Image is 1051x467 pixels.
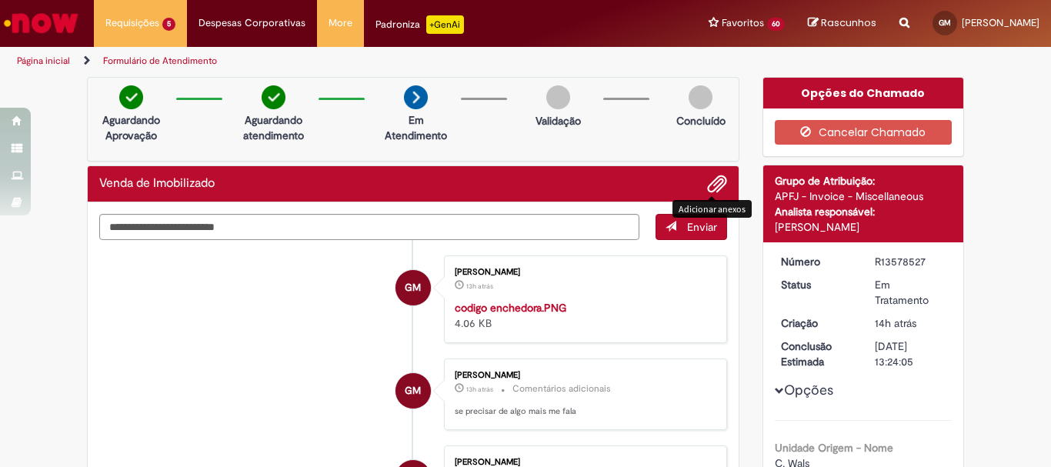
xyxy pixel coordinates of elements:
[775,188,953,204] div: APFJ - Invoice - Miscellaneous
[395,270,431,305] div: Gabriel Marques
[99,214,639,240] textarea: Digite sua mensagem aqui...
[17,55,70,67] a: Página inicial
[875,254,946,269] div: R13578527
[775,204,953,219] div: Analista responsável:
[689,85,712,109] img: img-circle-grey.png
[875,339,946,369] div: [DATE] 13:24:05
[775,173,953,188] div: Grupo de Atribuição:
[775,441,893,455] b: Unidade Origem - Nome
[455,405,711,418] p: se precisar de algo mais me fala
[676,113,726,128] p: Concluído
[405,372,421,409] span: GM
[262,85,285,109] img: check-circle-green.png
[546,85,570,109] img: img-circle-grey.png
[466,385,493,394] span: 13h atrás
[236,112,311,143] p: Aguardando atendimento
[455,268,711,277] div: [PERSON_NAME]
[395,373,431,409] div: Gabriel Marques
[2,8,81,38] img: ServiceNow
[763,78,964,108] div: Opções do Chamado
[105,15,159,31] span: Requisições
[199,15,305,31] span: Despesas Corporativas
[455,300,711,331] div: 4.06 KB
[404,85,428,109] img: arrow-next.png
[962,16,1039,29] span: [PERSON_NAME]
[875,316,916,330] time: 29/09/2025 17:20:41
[875,315,946,331] div: 29/09/2025 17:20:41
[707,174,727,194] button: Adicionar anexos
[672,200,752,218] div: Adicionar anexos
[94,112,168,143] p: Aguardando Aprovação
[103,55,217,67] a: Formulário de Atendimento
[769,315,864,331] dt: Criação
[656,214,727,240] button: Enviar
[466,385,493,394] time: 29/09/2025 17:44:28
[875,277,946,308] div: Em Tratamento
[512,382,611,395] small: Comentários adicionais
[426,15,464,34] p: +GenAi
[769,339,864,369] dt: Conclusão Estimada
[775,120,953,145] button: Cancelar Chamado
[722,15,764,31] span: Favoritos
[455,301,566,315] a: codigo enchedora.PNG
[119,85,143,109] img: check-circle-green.png
[405,269,421,306] span: GM
[808,16,876,31] a: Rascunhos
[466,282,493,291] span: 13h atrás
[939,18,951,28] span: GM
[466,282,493,291] time: 29/09/2025 17:46:43
[769,277,864,292] dt: Status
[455,458,711,467] div: [PERSON_NAME]
[455,371,711,380] div: [PERSON_NAME]
[821,15,876,30] span: Rascunhos
[329,15,352,31] span: More
[875,316,916,330] span: 14h atrás
[99,177,215,191] h2: Venda de Imobilizado Histórico de tíquete
[536,113,581,128] p: Validação
[687,220,717,234] span: Enviar
[379,112,453,143] p: Em Atendimento
[767,18,785,31] span: 60
[162,18,175,31] span: 5
[775,219,953,235] div: [PERSON_NAME]
[375,15,464,34] div: Padroniza
[769,254,864,269] dt: Número
[12,47,689,75] ul: Trilhas de página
